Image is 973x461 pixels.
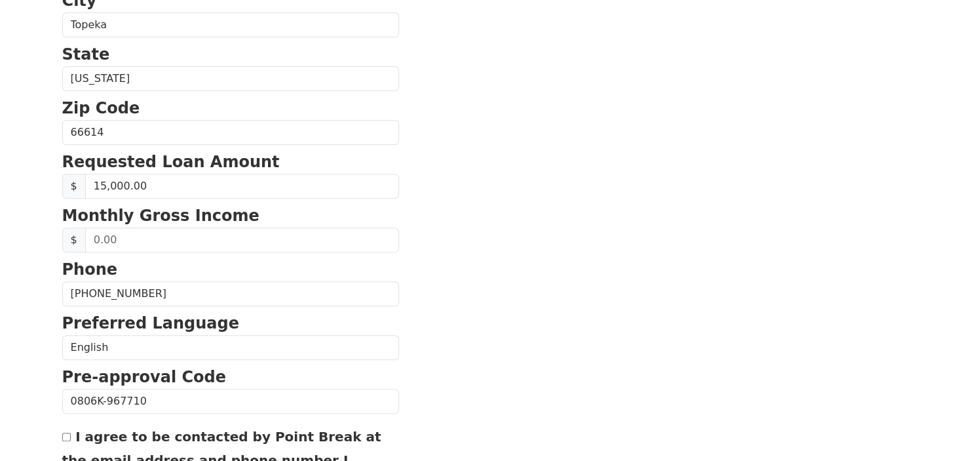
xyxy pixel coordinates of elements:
input: 0.00 [85,174,399,199]
input: Phone [62,281,399,306]
strong: Pre-approval Code [62,368,227,386]
input: City [62,12,399,37]
span: $ [62,174,86,199]
input: Zip Code [62,120,399,145]
strong: State [62,45,110,64]
span: $ [62,228,86,252]
p: Monthly Gross Income [62,204,399,228]
input: 0.00 [85,228,399,252]
strong: Zip Code [62,99,140,117]
strong: Requested Loan Amount [62,153,280,171]
strong: Phone [62,260,118,279]
strong: Preferred Language [62,314,239,332]
input: Pre-approval Code [62,389,399,414]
